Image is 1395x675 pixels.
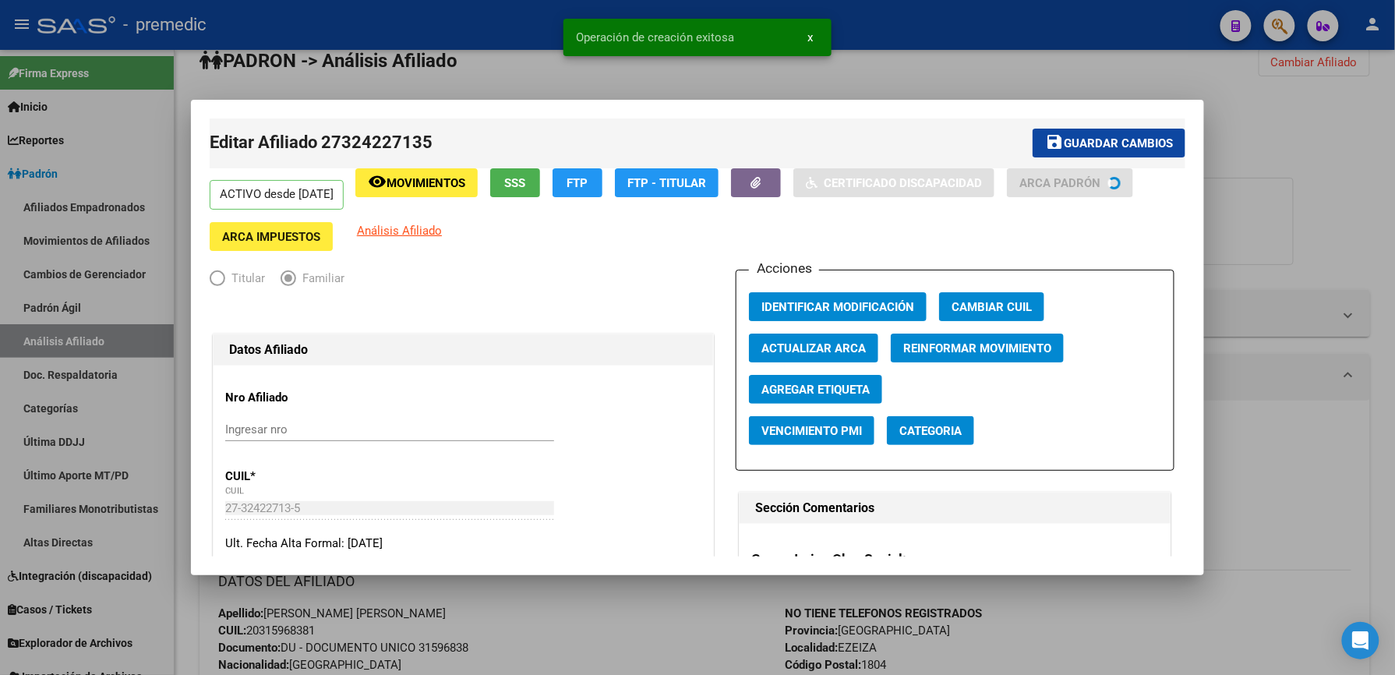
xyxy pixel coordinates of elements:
div: Open Intercom Messenger [1342,622,1379,659]
button: Cambiar CUIL [939,292,1044,321]
p: ACTIVO desde [DATE] [210,180,344,210]
span: Reinformar Movimiento [903,341,1051,355]
button: Agregar Etiqueta [749,375,882,404]
span: ARCA Padrón [1019,176,1100,190]
p: CUIL [225,468,368,486]
div: Ult. Fecha Alta Formal: [DATE] [225,535,701,553]
button: ARCA Impuestos [210,222,333,251]
button: Categoria [887,416,974,445]
span: Identificar Modificación [761,300,914,314]
h3: Acciones [749,258,819,278]
span: Cambiar CUIL [952,300,1032,314]
span: FTP [567,176,588,190]
span: Familiar [296,270,344,288]
span: Operación de creación exitosa [576,30,734,45]
h1: Datos Afiliado [229,341,697,359]
button: Movimientos [355,168,478,197]
p: Nro Afiliado [225,389,368,407]
mat-radio-group: Elija una opción [210,274,360,288]
h1: Sección Comentarios [755,499,1155,518]
button: SSS [490,168,540,197]
span: Titular [225,270,265,288]
span: Actualizar ARCA [761,341,866,355]
span: Análisis Afiliado [357,224,442,238]
span: Guardar cambios [1064,136,1173,150]
button: Reinformar Movimiento [891,334,1064,362]
span: Categoria [899,424,962,438]
span: FTP - Titular [627,176,706,190]
span: ARCA Impuestos [222,230,320,244]
span: x [807,30,813,44]
button: FTP [553,168,602,197]
mat-icon: save [1045,133,1064,151]
span: Certificado Discapacidad [824,176,982,190]
button: Guardar cambios [1033,129,1185,157]
span: Vencimiento PMI [761,424,862,438]
mat-icon: remove_red_eye [368,172,387,191]
span: Editar Afiliado 27324227135 [210,133,433,152]
button: Certificado Discapacidad [793,168,994,197]
span: SSS [505,176,526,190]
button: Actualizar ARCA [749,334,878,362]
button: Identificar Modificación [749,292,927,321]
button: ARCA Padrón [1007,168,1133,197]
button: FTP - Titular [615,168,719,197]
span: Agregar Etiqueta [761,383,870,397]
button: x [795,23,825,51]
h3: Comentarios Obra Social: [751,549,1159,569]
span: Movimientos [387,176,465,190]
button: Vencimiento PMI [749,416,874,445]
